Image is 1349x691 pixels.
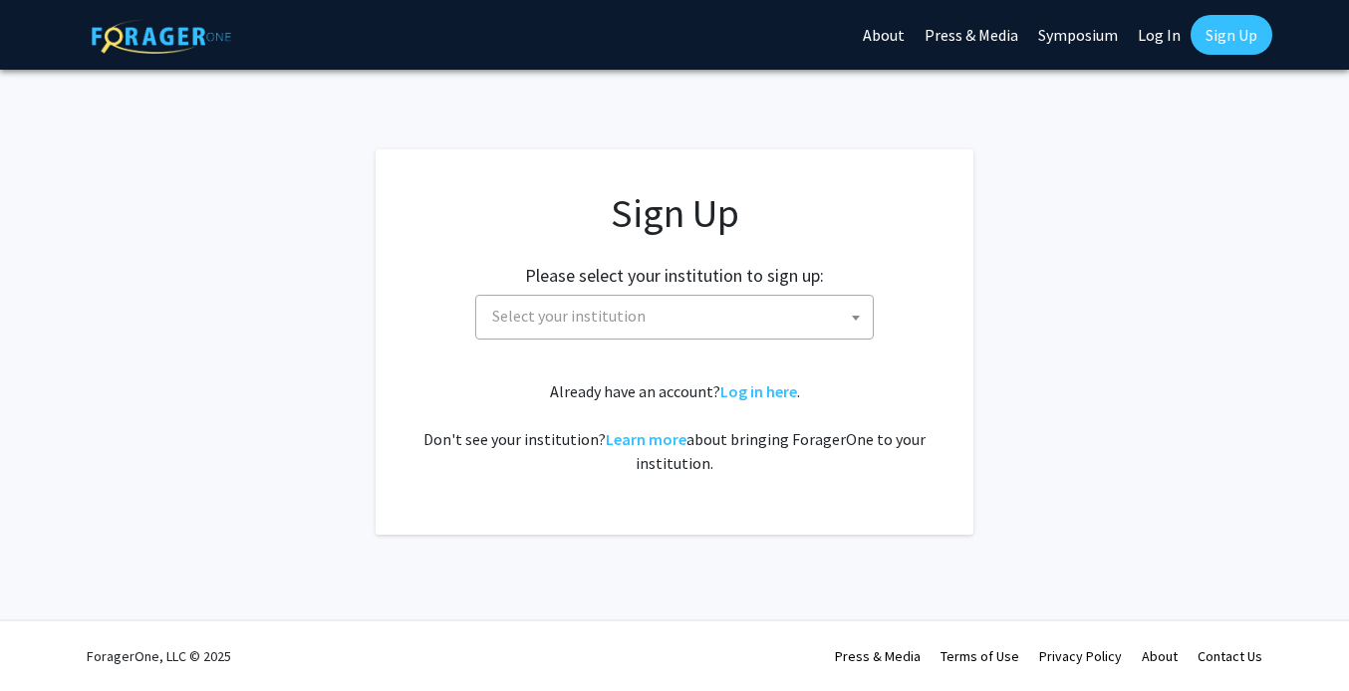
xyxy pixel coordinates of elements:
[475,295,874,340] span: Select your institution
[1198,647,1262,665] a: Contact Us
[720,381,797,401] a: Log in here
[484,296,873,337] span: Select your institution
[415,379,934,475] div: Already have an account? . Don't see your institution? about bringing ForagerOne to your institut...
[1191,15,1272,55] a: Sign Up
[835,647,921,665] a: Press & Media
[92,19,231,54] img: ForagerOne Logo
[492,306,646,326] span: Select your institution
[525,265,824,287] h2: Please select your institution to sign up:
[606,429,686,449] a: Learn more about bringing ForagerOne to your institution
[1039,647,1122,665] a: Privacy Policy
[87,621,231,691] div: ForagerOne, LLC © 2025
[1142,647,1178,665] a: About
[941,647,1019,665] a: Terms of Use
[415,189,934,237] h1: Sign Up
